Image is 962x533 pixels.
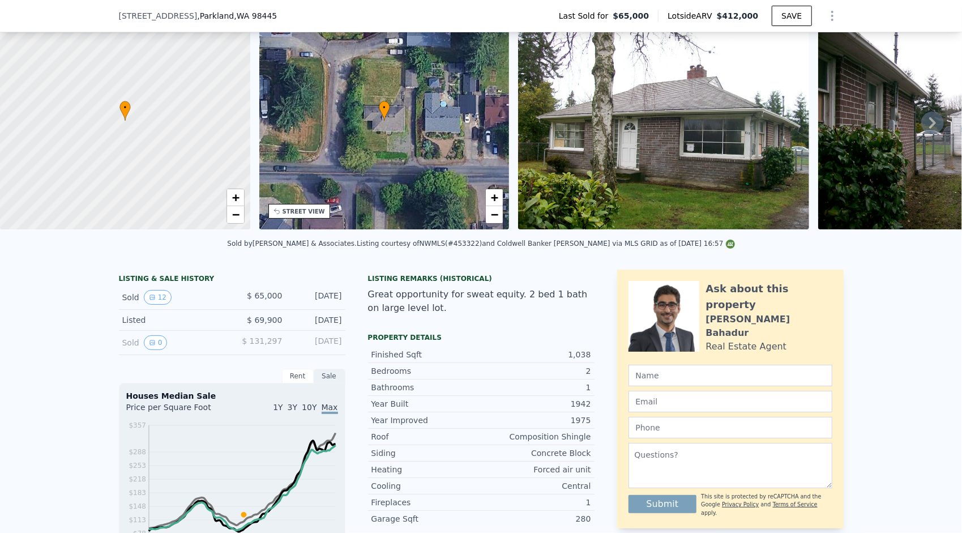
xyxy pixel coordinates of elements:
[722,501,759,508] a: Privacy Policy
[119,103,131,113] span: •
[371,398,481,410] div: Year Built
[242,336,282,346] span: $ 131,297
[706,340,787,353] div: Real Estate Agent
[628,495,697,513] button: Submit
[119,10,198,22] span: [STREET_ADDRESS]
[491,190,498,204] span: +
[232,207,239,221] span: −
[292,290,342,305] div: [DATE]
[122,314,223,326] div: Listed
[371,365,481,377] div: Bedrooms
[726,240,735,249] img: NWMLS Logo
[144,335,168,350] button: View historical data
[518,12,809,229] img: Sale: 150225625 Parcel: 100479549
[129,489,146,497] tspan: $183
[126,390,338,402] div: Houses Median Sale
[371,349,481,360] div: Finished Sqft
[234,11,277,20] span: , WA 98445
[481,513,591,525] div: 280
[122,290,223,305] div: Sold
[126,402,232,420] div: Price per Square Foot
[772,6,811,26] button: SAVE
[371,513,481,525] div: Garage Sqft
[559,10,613,22] span: Last Sold for
[288,403,297,412] span: 3Y
[628,365,832,386] input: Name
[481,382,591,393] div: 1
[119,101,131,121] div: •
[486,206,503,223] a: Zoom out
[481,349,591,360] div: 1,038
[371,382,481,393] div: Bathrooms
[481,365,591,377] div: 2
[368,288,595,315] div: Great opportunity for sweat equity. 2 bed 1 bath on large level lot.
[122,335,223,350] div: Sold
[481,480,591,492] div: Central
[371,480,481,492] div: Cooling
[368,274,595,283] div: Listing Remarks (Historical)
[247,291,282,300] span: $ 65,000
[371,447,481,459] div: Siding
[314,369,345,383] div: Sale
[197,10,277,22] span: , Parkland
[371,431,481,442] div: Roof
[491,207,498,221] span: −
[821,5,844,27] button: Show Options
[628,391,832,412] input: Email
[227,206,244,223] a: Zoom out
[668,10,716,22] span: Lotside ARV
[717,11,759,20] span: $412,000
[129,462,146,470] tspan: $253
[129,476,146,484] tspan: $218
[368,333,595,342] div: Property details
[481,431,591,442] div: Composition Shingle
[283,207,325,216] div: STREET VIEW
[119,274,345,285] div: LISTING & SALE HISTORY
[357,240,735,248] div: Listing courtesy of NWMLS (#453322) and Coldwell Banker [PERSON_NAME] via MLS GRID as of [DATE] 1...
[129,421,146,429] tspan: $357
[129,449,146,457] tspan: $288
[273,403,283,412] span: 1Y
[292,335,342,350] div: [DATE]
[371,464,481,475] div: Heating
[481,398,591,410] div: 1942
[486,189,503,206] a: Zoom in
[227,240,357,248] div: Sold by [PERSON_NAME] & Associates .
[247,315,282,325] span: $ 69,900
[379,103,390,113] span: •
[227,189,244,206] a: Zoom in
[613,10,649,22] span: $65,000
[773,501,818,508] a: Terms of Service
[628,417,832,438] input: Phone
[322,403,338,414] span: Max
[481,464,591,475] div: Forced air unit
[129,517,146,525] tspan: $113
[481,415,591,426] div: 1975
[292,314,342,326] div: [DATE]
[706,313,832,340] div: [PERSON_NAME] Bahadur
[144,290,172,305] button: View historical data
[129,503,146,511] tspan: $148
[481,497,591,508] div: 1
[706,281,832,313] div: Ask about this property
[282,369,314,383] div: Rent
[302,403,317,412] span: 10Y
[701,493,832,517] div: This site is protected by reCAPTCHA and the Google and apply.
[232,190,239,204] span: +
[371,497,481,508] div: Fireplaces
[481,447,591,459] div: Concrete Block
[371,415,481,426] div: Year Improved
[379,101,390,121] div: •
